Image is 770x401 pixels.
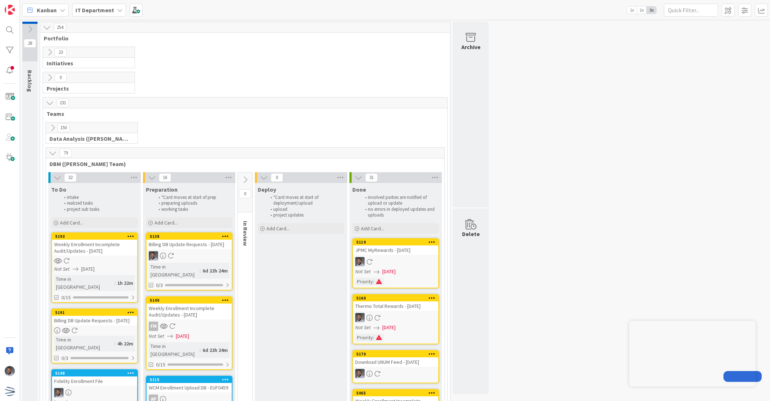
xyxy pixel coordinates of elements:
[60,200,137,206] li: realized tasks
[353,245,438,255] div: JPMC MyRewards - [DATE]
[356,352,438,357] div: 5170
[353,369,438,378] div: FS
[60,219,83,226] span: Add Card...
[149,322,158,331] div: FM
[373,334,374,341] span: :
[159,173,171,182] span: 16
[47,85,126,92] span: Projects
[266,212,343,218] li: project updates
[5,366,15,376] img: FS
[55,310,137,315] div: 5191
[352,350,439,383] a: 5170Download UNUM Feed - [DATE]FS
[627,6,637,14] span: 1x
[361,225,384,232] span: Add Card...
[37,6,57,14] span: Kanban
[271,173,283,182] span: 0
[373,278,374,286] span: :
[150,234,232,239] div: 5138
[75,6,114,14] b: IT Department
[116,340,135,348] div: 4h 22m
[52,240,137,256] div: Weekly Enrollment Incomplete Audit/Updates - [DATE]
[51,232,138,303] a: 5193Weekly Enrollment Incomplete Audit/Updates - [DATE]Not Set[DATE]Time in [GEOGRAPHIC_DATA]:1h ...
[60,149,72,157] span: 79
[54,388,64,397] img: FS
[637,6,647,14] span: 2x
[54,336,114,352] div: Time in [GEOGRAPHIC_DATA]
[54,266,70,272] i: Not Set
[353,301,438,311] div: Thermo Total Rewards - [DATE]
[52,309,137,316] div: 5191
[201,267,230,275] div: 6d 22h 24m
[353,239,438,245] div: 5119
[47,60,126,67] span: Initiatives
[51,186,66,193] span: To Do
[353,295,438,311] div: 5160Thermo Total Rewards - [DATE]
[147,376,232,383] div: 5115
[55,73,67,82] span: 0
[382,268,396,275] span: [DATE]
[155,206,231,212] li: working tasks
[353,351,438,367] div: 5170Download UNUM Feed - [DATE]
[52,388,137,397] div: FS
[200,346,201,354] span: :
[239,189,251,198] span: 0
[24,39,36,48] span: 28
[266,225,290,232] span: Add Card...
[116,279,135,287] div: 1h 22m
[664,4,718,17] input: Quick Filter...
[147,240,232,249] div: Billing DB Update Requests - [DATE]
[361,195,438,206] li: involved parties are notified of upload or update
[5,386,15,396] img: avatar
[266,206,343,212] li: upload
[149,251,158,261] img: FS
[462,230,480,238] div: Delete
[51,309,138,363] a: 5191Billing DB Update Requests - [DATE]Time in [GEOGRAPHIC_DATA]:4h 22m0/3
[352,186,366,193] span: Done
[155,195,231,200] li: *Card moves at start of prep
[176,332,189,340] span: [DATE]
[61,294,71,301] span: 0/15
[356,296,438,301] div: 5160
[47,110,438,117] span: Teams
[64,173,77,182] span: 32
[54,23,66,32] span: 254
[365,173,378,182] span: 31
[149,333,164,339] i: Not Set
[26,70,34,92] span: Backlog
[52,376,137,386] div: Fidelity Enrollment File
[55,234,137,239] div: 5193
[242,221,249,246] span: In Review
[461,43,480,51] div: Archive
[353,313,438,322] div: FS
[149,342,200,358] div: Time in [GEOGRAPHIC_DATA]
[355,369,365,378] img: FS
[353,239,438,255] div: 5119JPMC MyRewards - [DATE]
[147,233,232,240] div: 5138
[52,233,137,256] div: 5193Weekly Enrollment Incomplete Audit/Updates - [DATE]
[147,297,232,319] div: 5140Weekly Enrollment Incomplete Audit/Updates - [DATE]
[200,267,201,275] span: :
[147,233,232,249] div: 5138Billing DB Update Requests - [DATE]
[147,251,232,261] div: FS
[52,316,137,325] div: Billing DB Update Requests - [DATE]
[150,377,232,382] div: 5115
[355,324,371,331] i: Not Set
[61,354,68,362] span: 0/3
[81,265,95,273] span: [DATE]
[54,275,114,291] div: Time in [GEOGRAPHIC_DATA]
[52,370,137,386] div: 5148Fidelity Enrollment File
[356,240,438,245] div: 5119
[147,322,232,331] div: FM
[55,48,67,57] span: 23
[52,370,137,376] div: 5148
[361,206,438,218] li: no errors in deployed updates and uploads
[647,6,656,14] span: 3x
[146,296,232,370] a: 5140Weekly Enrollment Incomplete Audit/Updates - [DATE]FMNot Set[DATE]Time in [GEOGRAPHIC_DATA]:6...
[49,135,129,142] span: Data Analysis (Carin Team)
[114,340,116,348] span: :
[60,206,137,212] li: project sub tasks
[629,321,756,387] iframe: UserGuiding Product Updates Slide Out
[114,279,116,287] span: :
[382,324,396,331] span: [DATE]
[49,160,435,167] span: DBM (David Team)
